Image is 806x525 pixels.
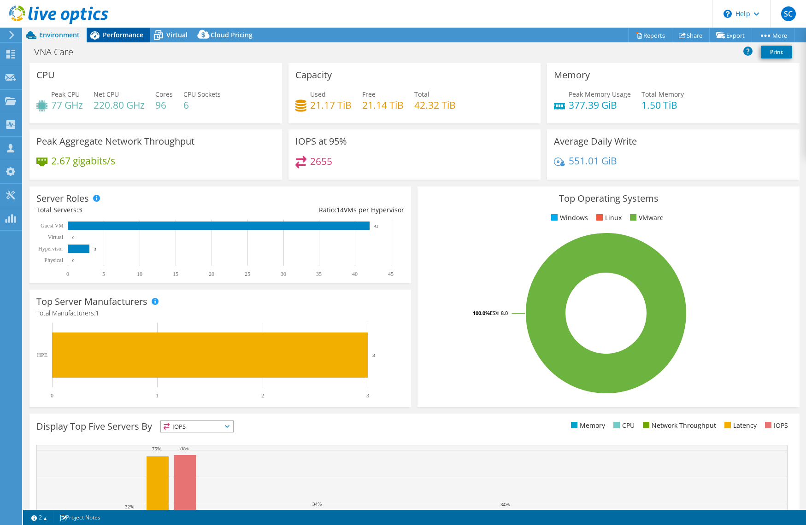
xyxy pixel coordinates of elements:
text: Physical [44,257,63,263]
text: 20 [209,271,214,277]
h3: Capacity [295,70,332,80]
tspan: 100.0% [473,309,490,316]
h4: 42.32 TiB [414,100,456,110]
h4: 77 GHz [51,100,83,110]
a: 2 [25,512,53,523]
li: Memory [569,420,605,431]
text: Guest VM [41,222,64,229]
h4: 1.50 TiB [641,100,684,110]
h4: 96 [155,100,173,110]
text: 15 [173,271,178,277]
h3: IOPS at 95% [295,136,347,146]
h4: 2655 [310,156,332,166]
text: 40 [352,271,358,277]
span: Virtual [166,30,188,39]
text: 0 [51,392,53,399]
span: Used [310,90,326,99]
span: Peak CPU [51,90,80,99]
h4: 377.39 GiB [569,100,631,110]
h4: 21.17 TiB [310,100,352,110]
h3: CPU [36,70,55,80]
a: Project Notes [53,512,107,523]
li: Network Throughput [641,420,716,431]
a: Share [672,28,710,42]
text: 0 [72,235,75,240]
svg: \n [724,10,732,18]
text: 35 [316,271,322,277]
h3: Average Daily Write [554,136,637,146]
h4: 2.67 gigabits/s [51,156,115,166]
li: Linux [594,213,622,223]
text: 32% [125,504,134,509]
text: 75% [152,446,161,451]
text: 3 [94,247,96,251]
li: CPU [611,420,635,431]
span: Total [414,90,429,99]
li: IOPS [763,420,788,431]
text: 3 [366,392,369,399]
text: 2 [261,392,264,399]
div: Total Servers: [36,205,220,215]
tspan: ESXi 8.0 [490,309,508,316]
h4: 6 [183,100,221,110]
span: IOPS [161,421,233,432]
span: Net CPU [94,90,119,99]
a: More [752,28,794,42]
li: Windows [549,213,588,223]
h4: 551.01 GiB [569,156,617,166]
text: 0 [66,271,69,277]
h4: 21.14 TiB [362,100,404,110]
span: CPU Sockets [183,90,221,99]
text: 10 [137,271,142,277]
span: Peak Memory Usage [569,90,631,99]
text: 25 [245,271,250,277]
span: 3 [78,205,82,214]
text: 42 [374,224,378,228]
text: 5 [102,271,105,277]
h3: Peak Aggregate Network Throughput [36,136,194,146]
h1: VNA Care [30,47,88,57]
h3: Top Operating Systems [424,193,792,204]
span: Cores [155,90,173,99]
text: Hypervisor [38,245,63,252]
h3: Server Roles [36,193,89,204]
text: 34% [312,501,322,507]
span: 1 [95,309,99,317]
h3: Top Server Manufacturers [36,297,147,307]
a: Print [761,46,792,58]
text: 30 [281,271,286,277]
text: 1 [156,392,159,399]
span: Free [362,90,376,99]
h4: Total Manufacturers: [36,308,404,318]
text: 76% [179,445,188,451]
text: 34% [500,502,510,507]
span: Performance [103,30,143,39]
text: Virtual [48,234,64,240]
li: Latency [722,420,757,431]
a: Reports [628,28,672,42]
h4: 220.80 GHz [94,100,145,110]
div: Ratio: VMs per Hypervisor [220,205,404,215]
h3: Memory [554,70,590,80]
text: 3 [372,352,375,358]
span: Total Memory [641,90,684,99]
text: 45 [388,271,394,277]
text: 0 [72,258,75,263]
span: 14 [336,205,344,214]
a: Export [709,28,752,42]
li: VMware [628,213,664,223]
span: Environment [39,30,80,39]
text: HPE [37,352,47,358]
span: SC [781,6,796,21]
span: Cloud Pricing [211,30,253,39]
